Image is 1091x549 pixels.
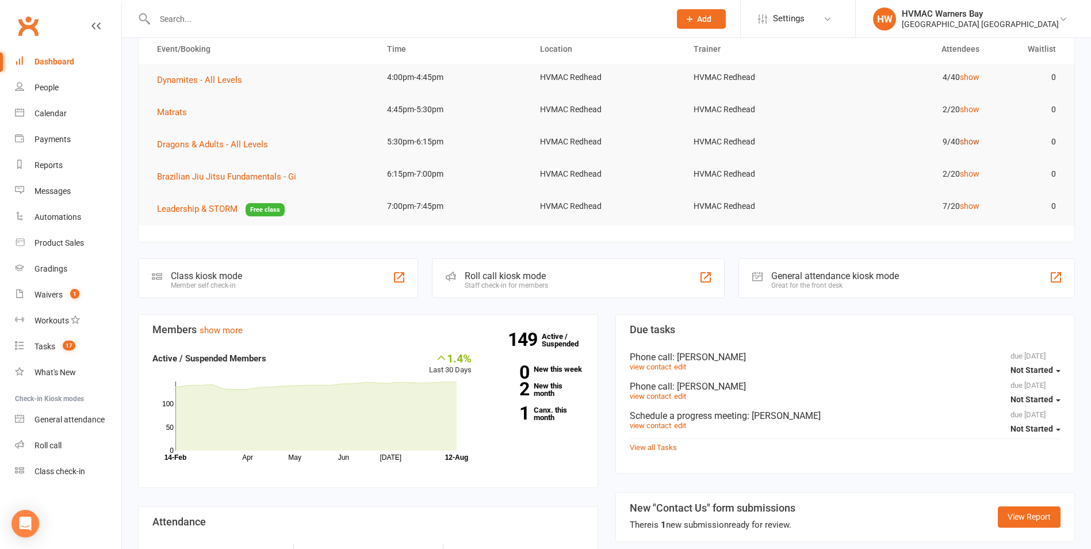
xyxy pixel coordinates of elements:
th: Attendees [836,35,989,64]
div: Great for the front desk [771,281,899,289]
div: Product Sales [35,238,84,247]
a: People [15,75,121,101]
a: General attendance kiosk mode [15,407,121,433]
span: Add [697,14,711,24]
button: Not Started [1010,390,1061,410]
td: HVMAC Redhead [530,64,683,91]
td: 0 [990,128,1066,155]
button: Add [677,9,726,29]
th: Trainer [683,35,836,64]
div: 1.4% [429,352,472,364]
a: Product Sales [15,230,121,256]
button: Not Started [1010,419,1061,440]
input: Search... [151,11,662,27]
div: Gradings [35,264,67,273]
td: 4/40 [836,64,989,91]
td: HVMAC Redhead [530,128,683,155]
span: : [PERSON_NAME] [672,352,746,363]
td: 5:30pm-6:15pm [377,128,530,155]
button: Leadership & STORMFree class [157,202,285,216]
strong: 1 [661,520,666,530]
a: Roll call [15,433,121,459]
div: Calendar [35,109,67,118]
td: HVMAC Redhead [683,64,836,91]
a: show more [200,325,243,335]
span: Not Started [1010,424,1053,433]
a: show [960,105,979,114]
a: Tasks 17 [15,334,121,360]
a: Calendar [15,101,121,127]
span: Leadership & STORM [157,204,238,214]
td: 4:00pm-4:45pm [377,64,530,91]
span: Matrats [157,107,187,117]
button: Matrats [157,105,195,119]
h3: Due tasks [630,324,1061,335]
a: Gradings [15,256,121,282]
td: 0 [990,96,1066,123]
strong: Active / Suspended Members [152,353,266,364]
div: General attendance [35,415,105,424]
th: Event/Booking [147,35,377,64]
td: HVMAC Redhead [683,193,836,220]
td: 7:00pm-7:45pm [377,193,530,220]
a: Messages [15,178,121,204]
div: Class kiosk mode [171,270,242,281]
a: Clubworx [14,12,43,40]
button: Dynamites - All Levels [157,73,250,87]
div: Tasks [35,342,55,351]
strong: 0 [489,364,529,381]
div: Roll call [35,441,62,450]
button: Not Started [1010,360,1061,381]
td: 6:15pm-7:00pm [377,161,530,188]
td: HVMAC Redhead [530,96,683,123]
span: Dragons & Adults - All Levels [157,139,268,150]
th: Waitlist [990,35,1066,64]
a: Reports [15,152,121,178]
div: Waivers [35,290,63,299]
a: Payments [15,127,121,152]
td: HVMAC Redhead [530,193,683,220]
div: Payments [35,135,71,144]
td: 4:45pm-5:30pm [377,96,530,123]
a: Workouts [15,308,121,334]
div: People [35,83,59,92]
a: view contact [630,421,671,430]
td: 2/20 [836,96,989,123]
div: Last 30 Days [429,352,472,376]
div: Dashboard [35,57,74,66]
div: There is new submission ready for review. [630,518,795,532]
td: HVMAC Redhead [683,128,836,155]
span: Not Started [1010,365,1053,375]
td: 0 [990,161,1066,188]
div: Phone call [630,352,1061,363]
h3: Members [152,324,584,335]
td: 2/20 [836,161,989,188]
span: 1 [70,289,79,299]
div: Messages [35,186,71,196]
a: 2New this month [489,382,584,397]
a: view contact [630,363,671,371]
div: HW [873,7,896,30]
td: HVMAC Redhead [530,161,683,188]
div: Workouts [35,316,69,325]
a: 1Canx. this month [489,406,584,421]
td: 9/40 [836,128,989,155]
a: show [960,137,979,146]
div: Schedule a progress meeting [630,410,1061,421]
span: Brazilian Jiu Jitsu Fundamentals - Gi [157,171,296,182]
a: show [960,169,979,178]
a: View Report [998,506,1061,527]
span: Free class [246,203,285,216]
strong: 2 [489,380,529,398]
th: Time [377,35,530,64]
td: HVMAC Redhead [683,96,836,123]
div: General attendance kiosk mode [771,270,899,281]
a: edit [674,363,686,371]
div: Class check-in [35,467,85,476]
span: Not Started [1010,395,1053,404]
a: View all Tasks [630,443,677,452]
div: Open Intercom Messenger [12,510,39,537]
strong: 149 [508,331,542,348]
a: Dashboard [15,49,121,75]
a: What's New [15,360,121,386]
